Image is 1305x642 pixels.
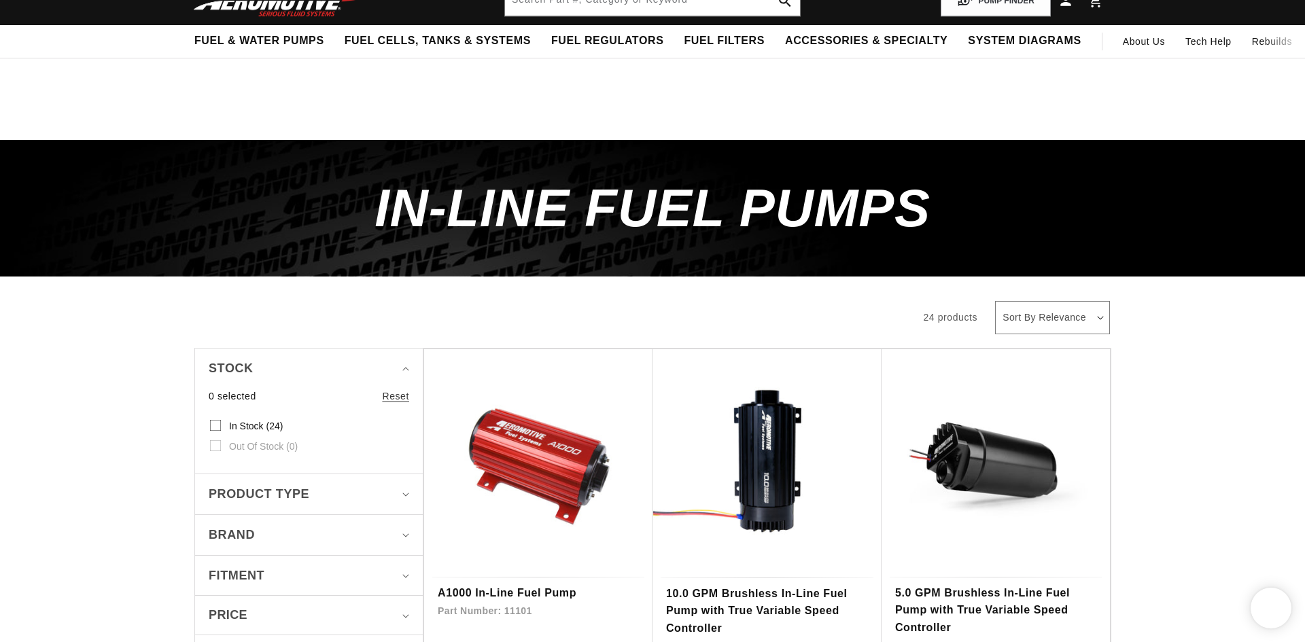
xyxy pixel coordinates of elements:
a: Reset [382,389,409,404]
summary: System Diagrams [958,25,1091,57]
span: Tech Help [1185,34,1232,49]
summary: Tech Help [1175,25,1242,58]
span: 24 products [923,312,977,323]
span: About Us [1123,36,1165,47]
summary: Product type (0 selected) [209,474,409,514]
span: Accessories & Specialty [785,34,947,48]
a: A1000 In-Line Fuel Pump [438,584,639,602]
span: 0 selected [209,389,256,404]
span: Fuel Cells, Tanks & Systems [345,34,531,48]
summary: Accessories & Specialty [775,25,958,57]
span: Fuel & Water Pumps [194,34,324,48]
a: 10.0 GPM Brushless In-Line Fuel Pump with True Variable Speed Controller [666,585,868,637]
summary: Fuel & Water Pumps [184,25,334,57]
summary: Fuel Filters [674,25,775,57]
span: Out of stock (0) [229,440,298,452]
span: System Diagrams [968,34,1081,48]
span: Fitment [209,566,264,586]
a: About Us [1113,25,1175,58]
span: In-Line Fuel Pumps [375,178,930,238]
summary: Rebuilds [1242,25,1302,58]
a: 5.0 GPM Brushless In-Line Fuel Pump with True Variable Speed Controller [895,584,1096,637]
span: Price [209,606,247,624]
span: In stock (24) [229,420,283,432]
summary: Price [209,596,409,635]
summary: Brand (0 selected) [209,515,409,555]
span: Product type [209,484,309,504]
span: Rebuilds [1252,34,1292,49]
summary: Fuel Cells, Tanks & Systems [334,25,541,57]
summary: Fuel Regulators [541,25,674,57]
span: Fuel Filters [684,34,765,48]
span: Brand [209,525,255,545]
span: Fuel Regulators [551,34,663,48]
summary: Stock (0 selected) [209,349,409,389]
span: Stock [209,359,254,378]
summary: Fitment (0 selected) [209,556,409,596]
